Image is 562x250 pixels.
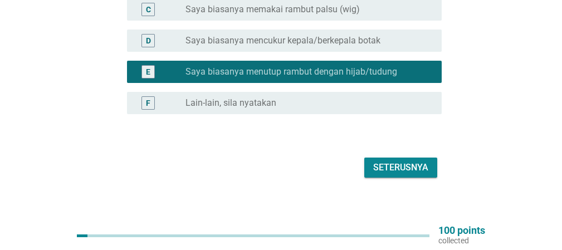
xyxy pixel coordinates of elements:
div: Seterusnya [373,161,428,174]
div: E [146,66,150,78]
label: Lain-lain, sila nyatakan [185,97,276,109]
button: Seterusnya [364,158,437,178]
label: Saya biasanya mencukur kepala/berkepala botak [185,35,380,46]
p: collected [438,236,485,246]
div: F [146,97,150,109]
p: 100 points [438,226,485,236]
div: D [146,35,151,47]
label: Saya biasanya memakai rambut palsu (wig) [185,4,360,15]
label: Saya biasanya menutup rambut dengan hijab/tudung [185,66,397,77]
div: C [146,4,151,16]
